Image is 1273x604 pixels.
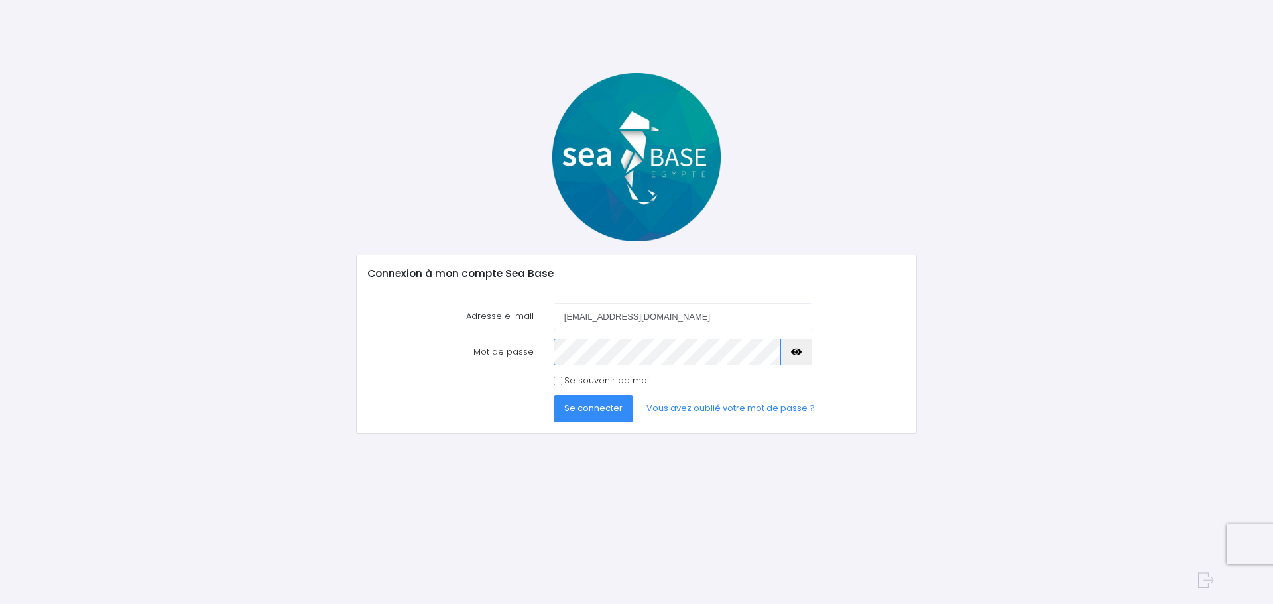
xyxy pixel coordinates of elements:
label: Mot de passe [358,339,544,365]
label: Se souvenir de moi [564,374,649,387]
button: Se connecter [554,395,633,422]
div: Connexion à mon compte Sea Base [357,255,916,292]
label: Adresse e-mail [358,303,544,330]
a: Vous avez oublié votre mot de passe ? [636,395,825,422]
span: Se connecter [564,402,623,414]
